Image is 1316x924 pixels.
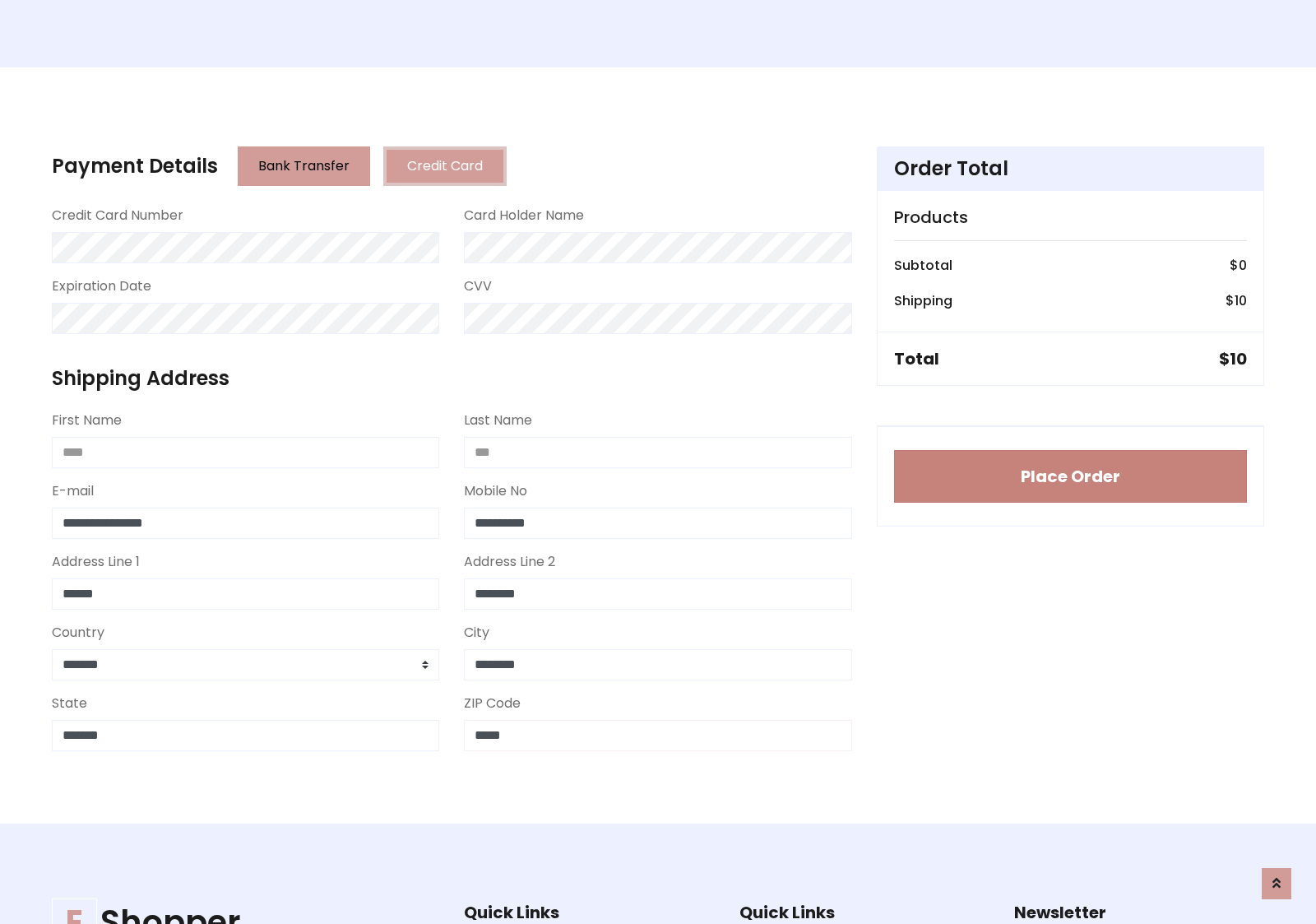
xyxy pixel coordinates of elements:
h5: $ [1219,349,1247,369]
label: State [52,694,87,713]
label: ZIP Code [464,694,521,713]
button: Bank Transfer [238,146,370,186]
h4: Payment Details [52,155,218,179]
h5: Quick Links [464,903,714,922]
h4: Shipping Address [52,367,852,391]
label: First Name [52,411,122,430]
h6: $ [1230,258,1247,273]
span: 0 [1239,256,1247,275]
label: E-mail [52,481,94,501]
label: Address Line 1 [52,552,140,572]
h5: Total [894,349,939,369]
label: CVV [464,276,492,296]
label: City [464,623,489,643]
label: Expiration Date [52,276,151,296]
label: Credit Card Number [52,206,183,225]
label: Mobile No [464,481,527,501]
h4: Order Total [894,157,1247,181]
h6: Subtotal [894,258,952,273]
label: Country [52,623,104,643]
h6: $ [1226,293,1247,309]
h5: Quick Links [739,903,989,922]
h5: Newsletter [1014,903,1264,922]
label: Address Line 2 [464,552,555,572]
label: Last Name [464,411,532,430]
label: Card Holder Name [464,206,584,225]
button: Credit Card [383,146,507,186]
span: 10 [1230,347,1247,370]
h6: Shipping [894,293,952,309]
h5: Products [894,207,1247,227]
span: 10 [1235,291,1247,310]
button: Place Order [894,450,1247,503]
